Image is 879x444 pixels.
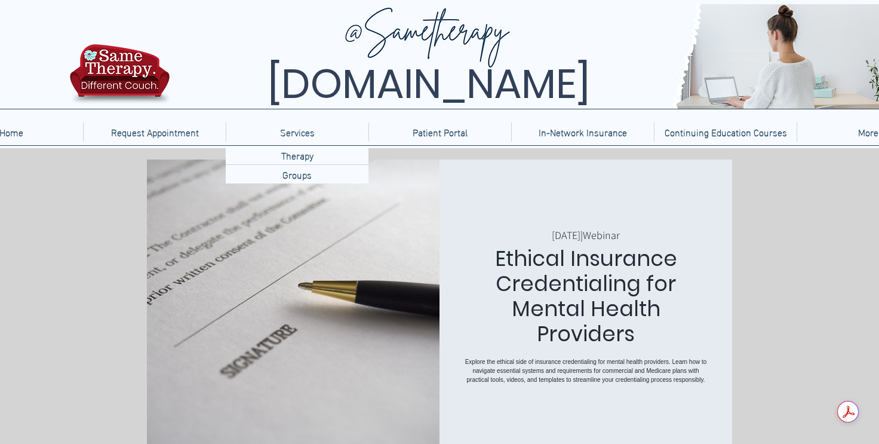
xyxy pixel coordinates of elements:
p: Continuing Education Courses [659,123,793,142]
a: Groups [226,164,368,183]
img: TBH.US [66,42,173,113]
h1: Ethical Insurance Credentialing for Mental Health Providers [463,246,708,347]
p: Webinar [583,228,620,242]
p: Services [274,123,321,142]
p: [DATE] [552,228,580,242]
a: In-Network Insurance [511,123,654,142]
p: Therapy [276,146,318,164]
div: Services [226,123,368,142]
p: Groups [278,165,316,183]
a: Request Appointment [83,123,226,142]
p: Explore the ethical side of insurance credentialing for mental health providers. Learn how to nav... [463,357,708,384]
a: Continuing Education Courses [654,123,797,142]
span: [DOMAIN_NAME] [268,56,590,112]
a: Therapy [226,146,368,164]
a: Patient Portal [368,123,511,142]
p: In-Network Insurance [533,123,633,142]
span: | [580,228,583,242]
p: Request Appointment [105,123,205,142]
p: Patient Portal [407,123,474,142]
